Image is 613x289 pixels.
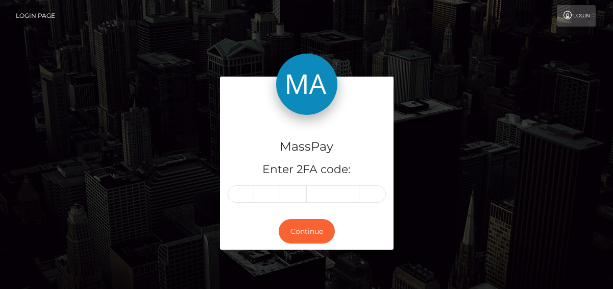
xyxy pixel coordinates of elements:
a: Login [557,5,596,27]
a: Login Page [16,5,55,27]
h4: MassPay [228,138,386,156]
button: Continue [279,219,335,244]
img: MassPay [276,54,337,115]
h5: Enter 2FA code: [228,162,386,178]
